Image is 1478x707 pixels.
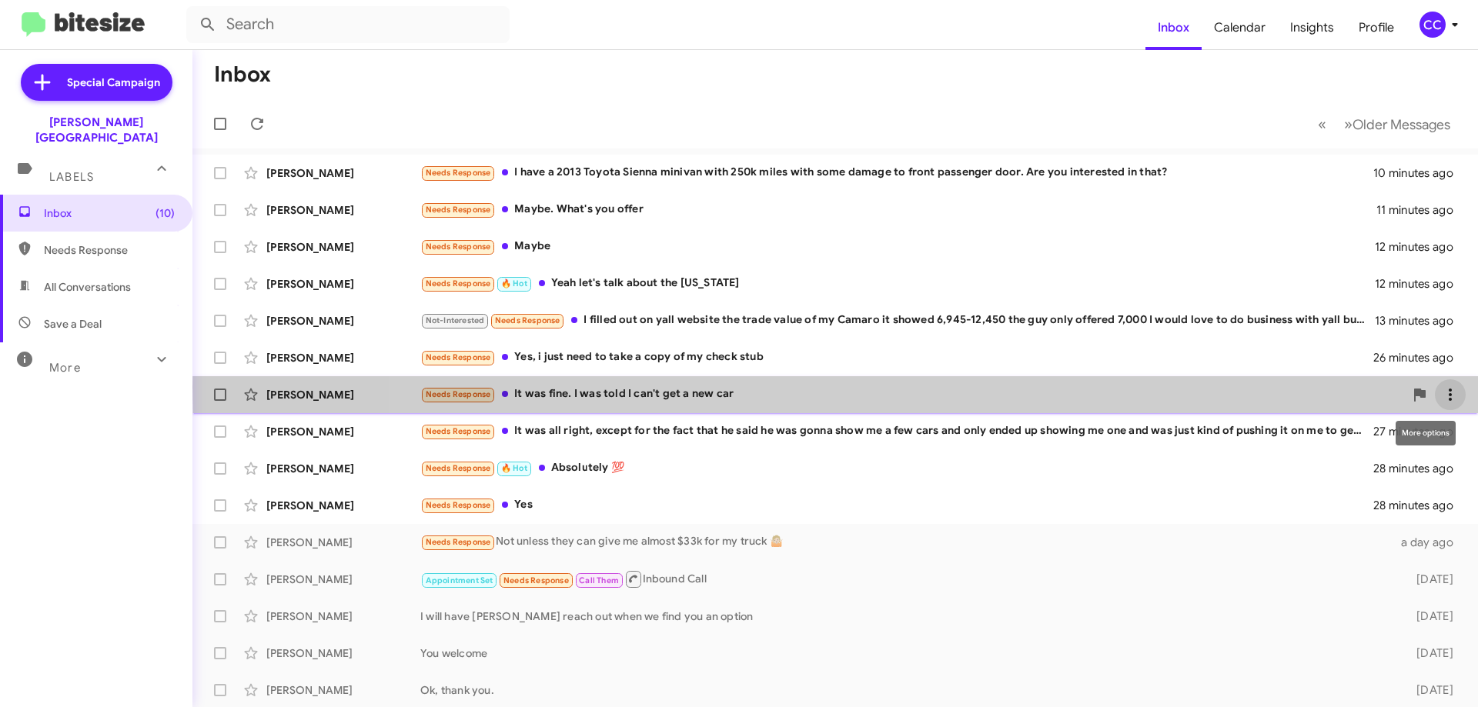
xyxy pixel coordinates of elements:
[44,316,102,332] span: Save a Deal
[67,75,160,90] span: Special Campaign
[426,242,491,252] span: Needs Response
[1346,5,1406,50] a: Profile
[426,205,491,215] span: Needs Response
[503,575,569,585] span: Needs Response
[266,387,420,402] div: [PERSON_NAME]
[1309,108,1460,140] nav: Page navigation example
[1392,645,1466,661] div: [DATE]
[501,463,527,473] span: 🔥 Hot
[420,422,1373,440] div: It was all right, except for the fact that he said he was gonna show me a few cars and only ended...
[44,279,131,295] span: All Conversations
[266,645,420,661] div: [PERSON_NAME]
[1392,572,1466,587] div: [DATE]
[1344,115,1353,134] span: »
[426,278,491,288] span: Needs Response
[420,496,1373,514] div: Yes
[426,537,491,547] span: Needs Response
[420,275,1375,292] div: Yeah let's talk about the [US_STATE]
[1406,12,1461,38] button: CC
[266,313,420,328] div: [PERSON_NAME]
[1375,276,1466,292] div: 12 minutes ago
[1145,5,1202,50] a: Inbox
[266,535,420,550] div: [PERSON_NAME]
[266,461,420,476] div: [PERSON_NAME]
[1373,498,1466,513] div: 28 minutes ago
[1376,202,1466,218] div: 11 minutes ago
[1373,424,1466,439] div: 27 minutes ago
[44,242,175,258] span: Needs Response
[420,682,1392,698] div: Ok, thank you.
[495,315,560,325] span: Needs Response
[1375,239,1466,255] div: 12 minutes ago
[420,201,1376,218] div: Maybe. What's you offer
[266,350,420,365] div: [PERSON_NAME]
[1373,461,1466,476] div: 28 minutes ago
[426,315,485,325] span: Not-Interested
[49,170,94,184] span: Labels
[426,352,491,362] span: Needs Response
[1392,609,1466,624] div: [DATE]
[266,165,420,181] div: [PERSON_NAME]
[426,168,491,178] span: Needs Response
[420,238,1375,255] div: Maybe
[266,609,420,624] div: [PERSON_NAME]
[420,164,1373,182] div: I have a 2013 Toyota Sienna minivan with 250k miles with some damage to front passenger door. Are...
[420,609,1392,624] div: I will have [PERSON_NAME] reach out when we find you an option
[266,202,420,218] div: [PERSON_NAME]
[266,682,420,698] div: [PERSON_NAME]
[1419,12,1446,38] div: CC
[1202,5,1278,50] a: Calendar
[1278,5,1346,50] a: Insights
[1392,682,1466,698] div: [DATE]
[1396,421,1456,445] div: More options
[426,575,493,585] span: Appointment Set
[186,6,510,43] input: Search
[420,348,1373,366] div: Yes, i just need to take a copy of my check stub
[426,463,491,473] span: Needs Response
[426,426,491,436] span: Needs Response
[266,424,420,439] div: [PERSON_NAME]
[1309,108,1336,140] button: Previous
[420,385,1404,403] div: It was fine. I was told I can't get a new car
[420,312,1375,329] div: I filled out on yall website the trade value of my Camaro it showed 6,945-12,450 the guy only off...
[426,389,491,399] span: Needs Response
[44,205,175,221] span: Inbox
[49,361,81,375] span: More
[1375,313,1466,328] div: 13 minutes ago
[155,205,175,221] span: (10)
[420,533,1392,551] div: Not unless they can give me almost $33k for my truck 🤷🏼
[1318,115,1326,134] span: «
[266,498,420,513] div: [PERSON_NAME]
[21,64,172,101] a: Special Campaign
[1373,165,1466,181] div: 10 minutes ago
[1392,535,1466,550] div: a day ago
[1335,108,1460,140] button: Next
[1373,350,1466,365] div: 26 minutes ago
[266,572,420,587] div: [PERSON_NAME]
[420,645,1392,661] div: You welcome
[266,239,420,255] div: [PERSON_NAME]
[420,459,1373,477] div: Absolutely 💯
[1353,116,1450,133] span: Older Messages
[266,276,420,292] div: [PERSON_NAME]
[420,569,1392,589] div: Inbound Call
[501,278,527,288] span: 🔥 Hot
[579,575,619,585] span: Call Them
[426,500,491,510] span: Needs Response
[214,62,271,87] h1: Inbox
